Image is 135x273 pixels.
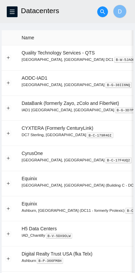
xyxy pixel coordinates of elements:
kbd: B-V-5DX9OLW [46,233,73,239]
span: H5 Data Centers [22,226,57,231]
span: CYXTERA (Formerly CenturyLink) [22,125,93,131]
button: Expand row [6,105,11,111]
span: D [118,7,122,16]
button: D [113,5,127,18]
kbd: B-G-38II6NQ [105,82,132,88]
button: search [97,6,108,17]
button: Expand row [6,206,11,211]
span: AODC-IAD1 [22,75,47,81]
span: Equinix [22,176,37,181]
span: CyrusOne [22,151,43,156]
button: Expand row [6,55,11,61]
button: Expand row [6,231,11,236]
span: Digital Realty Trust USA (fka Telx) [22,251,92,257]
span: Equinix [22,201,37,206]
kbd: B-C-179R4GI [87,132,113,139]
button: menu [7,6,18,17]
span: menu [7,9,17,14]
button: Expand row [6,256,11,262]
kbd: B-C-17F4UQ2 [105,157,132,163]
button: Expand row [6,181,11,186]
button: Expand row [6,156,11,161]
span: search [98,9,108,14]
kbd: B-P-366FM8H [37,258,63,264]
span: Quality Technology Services - QTS [22,50,95,55]
button: Expand row [6,130,11,136]
span: DataBank (formerly Zayo, zColo and FiberNet) [22,101,119,106]
button: Expand row [6,80,11,86]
